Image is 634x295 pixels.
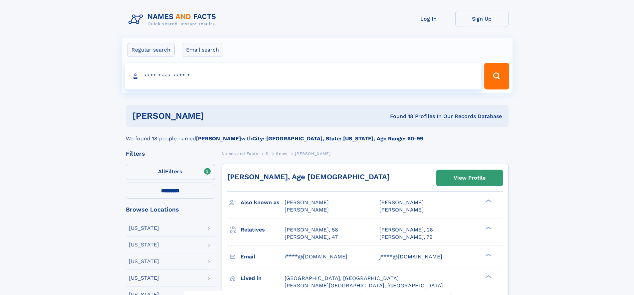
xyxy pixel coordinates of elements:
div: [US_STATE] [129,242,159,247]
h3: Email [241,251,285,262]
h3: Also known as [241,197,285,208]
a: [PERSON_NAME], 26 [379,226,433,233]
h1: [PERSON_NAME] [132,112,297,120]
label: Regular search [127,43,175,57]
span: Snow [276,151,287,156]
b: City: [GEOGRAPHIC_DATA], State: [US_STATE], Age Range: 60-99 [252,135,423,142]
a: [PERSON_NAME], 58 [285,226,338,233]
span: S [266,151,269,156]
div: ❯ [484,199,492,203]
a: Names and Facts [222,149,258,158]
a: Sign Up [455,11,509,27]
h3: Lived in [241,273,285,284]
button: Search Button [484,63,509,89]
label: Filters [126,164,215,180]
span: [PERSON_NAME] [285,199,329,206]
span: [PERSON_NAME] [379,199,424,206]
div: ❯ [484,226,492,230]
div: View Profile [454,170,486,186]
div: Browse Locations [126,207,215,213]
div: Filters [126,151,215,157]
img: Logo Names and Facts [126,11,222,29]
h3: Relatives [241,224,285,235]
span: [PERSON_NAME] [295,151,330,156]
span: [PERSON_NAME][GEOGRAPHIC_DATA], [GEOGRAPHIC_DATA] [285,282,443,289]
input: search input [125,63,482,89]
a: View Profile [437,170,503,186]
div: [US_STATE] [129,275,159,281]
a: Log In [402,11,455,27]
a: [PERSON_NAME], Age [DEMOGRAPHIC_DATA] [227,173,390,181]
div: ❯ [484,253,492,257]
b: [PERSON_NAME] [196,135,241,142]
div: [US_STATE] [129,259,159,264]
span: [GEOGRAPHIC_DATA], [GEOGRAPHIC_DATA] [285,275,399,281]
span: All [158,168,165,175]
span: [PERSON_NAME] [285,207,329,213]
a: S [266,149,269,158]
div: Found 18 Profiles In Our Records Database [297,113,502,120]
a: Snow [276,149,287,158]
label: Email search [182,43,223,57]
span: [PERSON_NAME] [379,207,424,213]
div: [US_STATE] [129,225,159,231]
div: ❯ [484,274,492,279]
div: We found 18 people named with . [126,127,509,143]
a: [PERSON_NAME], 47 [285,233,338,241]
a: [PERSON_NAME], 79 [379,233,433,241]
